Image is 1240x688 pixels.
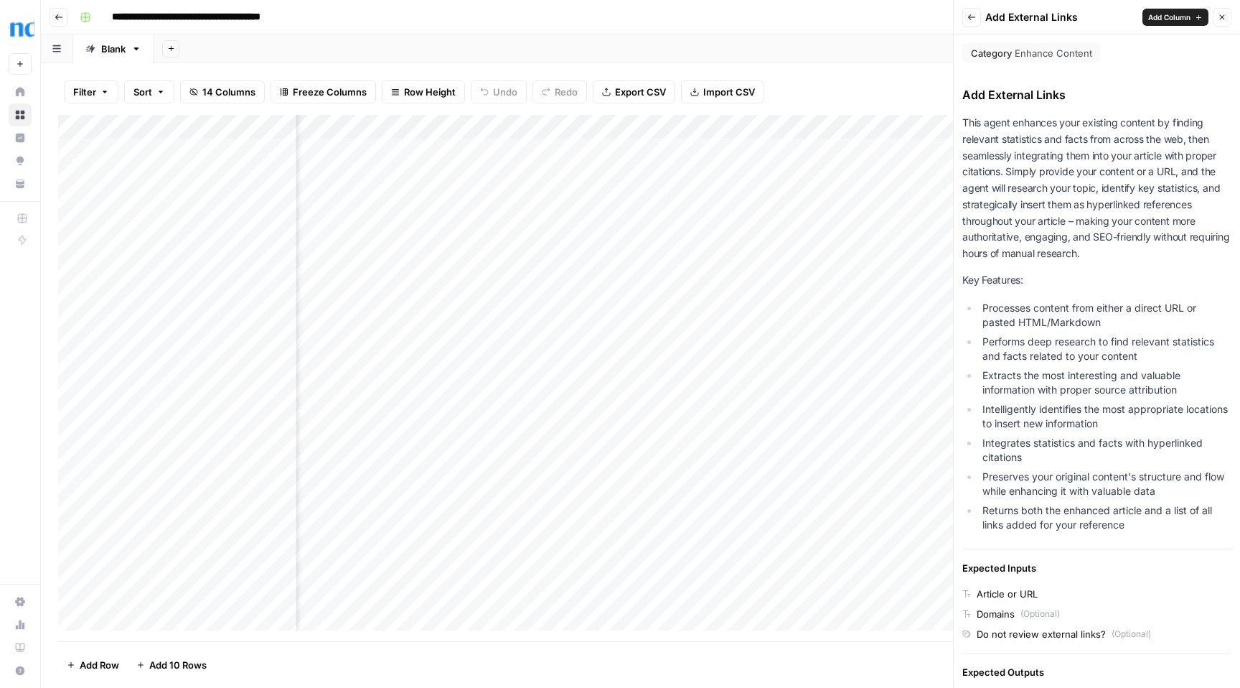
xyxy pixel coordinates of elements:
[404,85,456,99] span: Row Height
[9,80,32,103] a: Home
[9,172,32,195] a: Your Data
[979,402,1231,431] li: Intelligently identifies the most appropriate locations to insert new information
[9,613,32,636] a: Usage
[101,42,126,56] div: Blank
[293,85,367,99] span: Freeze Columns
[977,587,1038,601] div: Article or URL
[555,85,578,99] span: Redo
[9,590,32,613] a: Settings
[271,80,376,103] button: Freeze Columns
[9,17,34,42] img: Opendoor Logo
[149,658,207,672] span: Add 10 Rows
[128,654,215,677] button: Add 10 Rows
[9,636,32,659] a: Learning Hub
[9,659,32,682] button: Help + Support
[615,85,666,99] span: Export CSV
[979,301,1231,330] li: Processes content from either a direct URL or pasted HTML/Markdown
[1015,46,1092,60] span: Enhance Content
[962,272,1231,289] p: Key Features:
[64,80,118,103] button: Filter
[73,85,96,99] span: Filter
[979,503,1231,532] li: Returns both the enhanced article and a list of all links added for your reference
[73,34,154,63] a: Blank
[9,126,32,149] a: Insights
[9,103,32,126] a: Browse
[979,368,1231,397] li: Extracts the most interesting and valuable information with proper source attribution
[962,115,1231,262] p: This agent enhances your existing content by finding relevant statistics and facts from across th...
[382,80,465,103] button: Row Height
[1112,628,1151,641] div: (Optional)
[80,658,119,672] span: Add Row
[977,607,1015,621] div: Domains
[962,665,1231,679] div: Expected Outputs
[979,335,1231,363] li: Performs deep research to find relevant statistics and facts related to your content
[977,627,1106,641] div: Do not review external links?
[133,85,152,99] span: Sort
[1020,608,1060,620] div: (Optional)
[532,80,587,103] button: Redo
[1142,9,1208,26] button: Add Column
[962,561,1231,575] div: Expected Inputs
[979,470,1231,498] li: Preserves your original content's structure and flow while enhancing it with valuable data
[202,85,255,99] span: 14 Columns
[493,85,517,99] span: Undo
[962,86,1231,103] div: Add External Links
[58,654,128,677] button: Add Row
[471,80,527,103] button: Undo
[593,80,675,103] button: Export CSV
[9,11,32,47] button: Workspace: Opendoor
[9,149,32,172] a: Opportunities
[979,436,1231,465] li: Integrates statistics and facts with hyperlinked citations
[703,85,755,99] span: Import CSV
[971,46,1012,60] span: Category
[124,80,174,103] button: Sort
[1148,11,1190,23] span: Add Column
[681,80,764,103] button: Import CSV
[180,80,265,103] button: 14 Columns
